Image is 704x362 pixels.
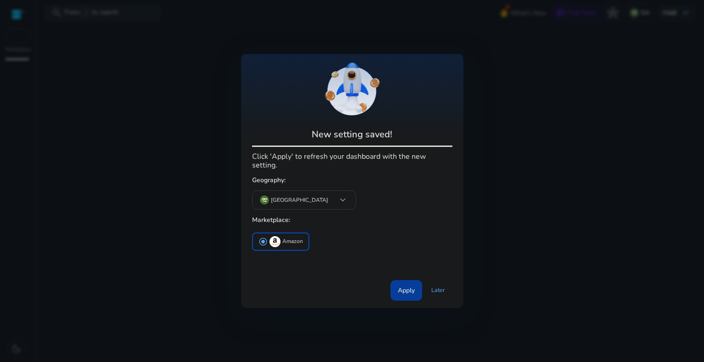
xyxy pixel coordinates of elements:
a: Later [424,282,452,298]
p: Amazon [282,237,303,246]
h5: Geography: [252,173,452,188]
span: radio_button_checked [258,237,268,246]
p: [GEOGRAPHIC_DATA] [271,196,328,204]
h5: Marketplace: [252,213,452,228]
button: Apply [390,280,422,301]
span: keyboard_arrow_down [337,195,348,205]
img: sa.svg [260,195,269,205]
span: Apply [398,286,415,295]
img: amazon.svg [269,236,280,247]
h4: Click 'Apply' to refresh your dashboard with the new setting. [252,151,452,170]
